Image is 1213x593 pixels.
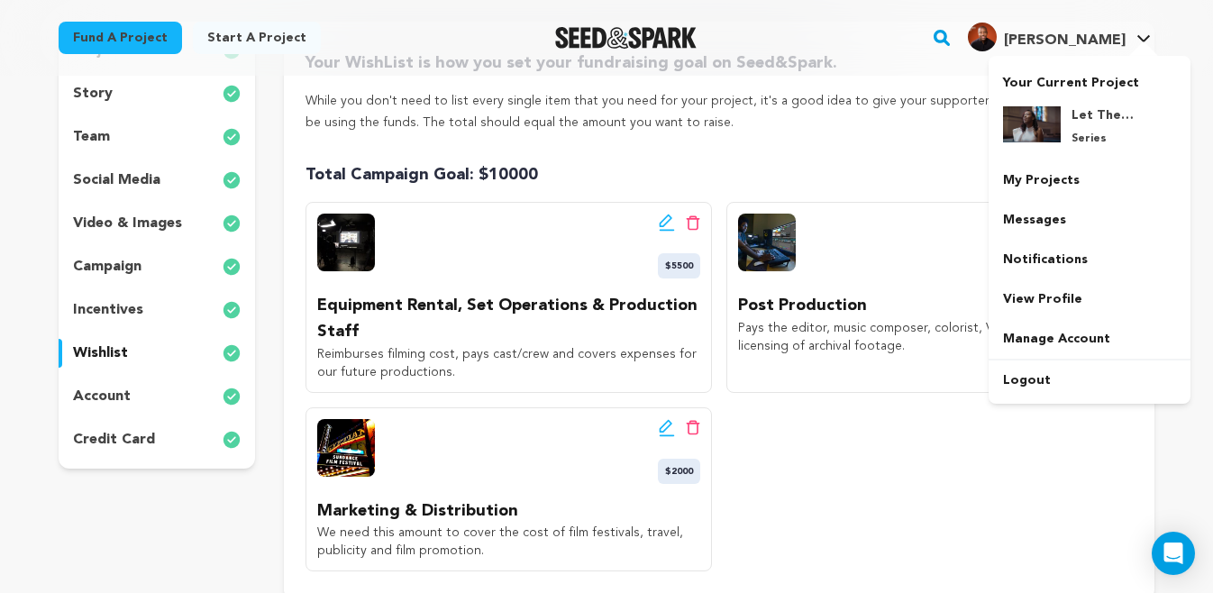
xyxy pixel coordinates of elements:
[968,23,1126,51] div: Joe H.'s Profile
[964,19,1154,51] a: Joe H.'s Profile
[73,213,182,234] p: video & images
[317,214,375,271] img: wishlist
[317,345,700,381] p: Reimburses filming cost, pays cast/crew and covers expenses for our future productions.
[59,296,255,324] button: incentives
[968,23,997,51] img: image0%20%281%29.png
[1003,106,1061,142] img: Che%201%20no%20text%20FILM%20INDEPENDENT.png
[223,126,241,148] img: check-circle-full.svg
[73,83,113,105] p: story
[223,256,241,278] img: check-circle-full.svg
[59,252,255,281] button: campaign
[1072,132,1136,146] p: Series
[59,123,255,151] button: team
[555,27,697,49] img: Seed&Spark Logo Dark Mode
[306,162,538,187] span: Total Campaign Goal: $
[738,293,1121,319] p: Post Production
[73,169,160,191] p: social media
[223,83,241,105] img: check-circle-full.svg
[989,240,1190,279] a: Notifications
[317,498,700,525] p: Marketing & Distribution
[317,419,375,477] img: wishlist
[73,256,141,278] p: campaign
[223,213,241,234] img: check-circle-full.svg
[223,169,241,191] img: check-circle-full.svg
[555,27,697,49] a: Seed&Spark Homepage
[59,22,182,54] a: Fund a project
[989,360,1190,400] a: Logout
[223,429,241,451] img: check-circle-full.svg
[73,342,128,364] p: wishlist
[1003,67,1176,92] p: Your Current Project
[306,90,1133,133] p: While you don't need to list every single item that you need for your project, it's a good idea t...
[989,160,1190,200] a: My Projects
[488,167,538,183] span: 10000
[223,342,241,364] img: check-circle-full.svg
[964,19,1154,57] span: Joe H.'s Profile
[658,253,700,278] span: $5500
[59,339,255,368] button: wishlist
[223,386,241,407] img: check-circle-full.svg
[658,459,700,484] span: $2000
[1072,106,1136,124] h4: Let The [DEMOGRAPHIC_DATA] Say
[1003,67,1176,160] a: Your Current Project Let The [DEMOGRAPHIC_DATA] Say Series
[989,200,1190,240] a: Messages
[223,299,241,321] img: check-circle-full.svg
[989,279,1190,319] a: View Profile
[59,166,255,195] button: social media
[73,126,110,148] p: team
[738,214,796,271] img: wishlist
[59,382,255,411] button: account
[317,293,700,345] p: Equipment Rental, Set Operations & Production Staff
[1004,33,1126,48] span: [PERSON_NAME]
[59,79,255,108] button: story
[317,524,700,560] p: We need this amount to cover the cost of film festivals, travel, publicity and film promotion.
[59,209,255,238] button: video & images
[73,299,143,321] p: incentives
[193,22,321,54] a: Start a project
[73,386,131,407] p: account
[73,429,155,451] p: credit card
[1152,532,1195,575] div: Open Intercom Messenger
[59,425,255,454] button: credit card
[989,319,1190,359] a: Manage Account
[738,319,1121,355] p: Pays the editor, music composer, colorist, VFX artist and covers licensing of archival footage.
